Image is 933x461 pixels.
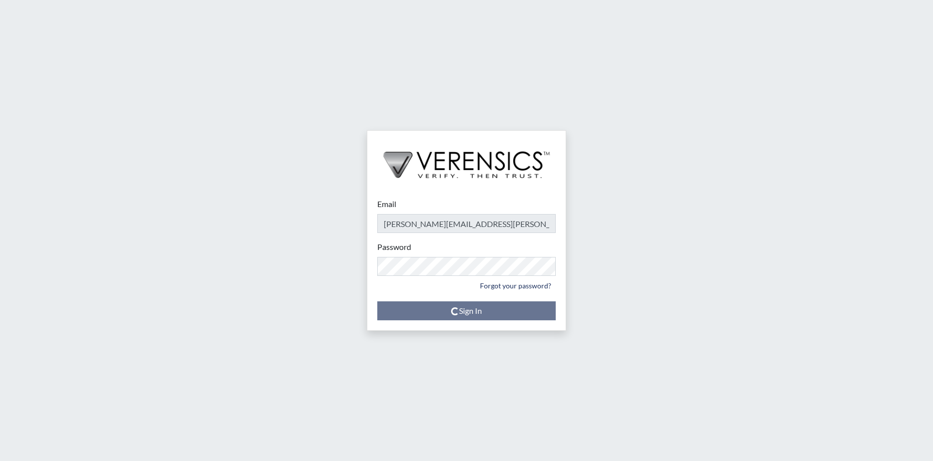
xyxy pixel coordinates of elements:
img: logo-wide-black.2aad4157.png [367,131,566,189]
input: Email [377,214,556,233]
a: Forgot your password? [475,278,556,293]
label: Password [377,241,411,253]
button: Sign In [377,301,556,320]
label: Email [377,198,396,210]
